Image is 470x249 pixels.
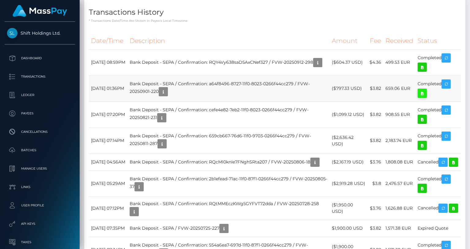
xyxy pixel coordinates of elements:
td: ($1,099.12 USD) [330,102,367,128]
td: 499.53 EUR [383,49,415,75]
p: Batches [7,146,73,155]
td: Bank Deposit - SEPA / FVW-20250725-227 [127,220,330,237]
td: Bank Deposit - SEPA / Confirmation: 659cb667-76d6-11f0-9703-0266f44cc279 / FVW-20250811-287 [127,128,330,154]
p: Ledger [7,90,73,100]
a: Batches [5,143,75,158]
p: Dashboard [7,54,73,63]
th: Fee [367,33,383,49]
td: $3.82 [367,75,383,102]
a: User Profile [5,198,75,213]
a: Links [5,179,75,195]
td: Completed [415,128,461,154]
td: [DATE] 07:14PM [89,128,127,154]
a: Dashboard [5,51,75,66]
a: Ledger [5,87,75,103]
td: Completed [415,49,461,75]
td: [DATE] 05:29AM [89,170,127,197]
p: Links [7,182,73,192]
th: Date/Time [89,33,127,49]
p: Manage Users [7,164,73,173]
td: Bank Deposit - SEPA / Confirmation: RQcMl0knIe7FNghSRta207 / FVW-20250806-18 [127,154,330,170]
td: ($1,950.00 USD) [330,197,367,220]
td: 2,476.57 EUR [383,170,415,197]
td: 2,183.74 EUR [383,128,415,154]
td: ($2,636.42 USD) [330,128,367,154]
td: Bank Deposit - SEPA / Confirmation: a64f8496-8727-11f0-8023-0266f44cc279 / FVW-20250901-220 [127,75,330,102]
td: ($2,919.28 USD) [330,170,367,197]
td: Expired Quote [415,220,461,237]
td: $3.76 [367,154,383,170]
h4: Transactions History [89,7,461,18]
p: * Transactions date/time are shown in payee's local timezone [89,18,461,23]
p: User Profile [7,201,73,210]
td: $4.36 [367,49,383,75]
td: 908.55 EUR [383,102,415,128]
td: [DATE] 07:35PM [89,220,127,237]
a: Payees [5,106,75,121]
td: 1,571.38 EUR [383,220,415,237]
p: Taxes [7,238,73,247]
td: Bank Deposit - SEPA / Confirmation: 2b1efead-71ac-11f0-87f1-0266f44cc279 / FVW-20250805-37 [127,170,330,197]
img: Shift Holdings Ltd. [7,28,17,38]
td: ($797.33 USD) [330,75,367,102]
td: $3.76 [367,197,383,220]
p: Cancellations [7,127,73,136]
td: ($2,167.19 USD) [330,154,367,170]
td: Cancelled [415,197,461,220]
p: Payees [7,109,73,118]
td: Bank Deposit - SEPA / Confirmation: RQtMMEczKWg5GYFVT72dda / FVW-20250728-258 [127,197,330,220]
td: $3.8 [367,170,383,197]
th: Received [383,33,415,49]
th: Amount [330,33,367,49]
td: 1,808.08 EUR [383,154,415,170]
td: [DATE] 07:12PM [89,197,127,220]
th: Status [415,33,461,49]
td: $3.82 [367,102,383,128]
td: Completed [415,170,461,197]
p: Transactions [7,72,73,81]
a: Manage Users [5,161,75,176]
a: Transactions [5,69,75,84]
td: [DATE] 04:56AM [89,154,127,170]
a: Cancellations [5,124,75,140]
span: Shift Holdings Ltd. [5,30,75,36]
td: Bank Deposit - SEPA / Confirmation: cefe4e82-7eb2-11f0-8023-0266f44cc279 / FVW-20250821-231 [127,102,330,128]
td: ($604.37 USD) [330,49,367,75]
td: 1,626.88 EUR [383,197,415,220]
td: [DATE] 07:20PM [89,102,127,128]
td: Bank Deposit - SEPA / Confirmation: RQY4Vy638saD5AxCNef327 / FVW-20250912-298 [127,49,330,75]
td: $3.82 [367,220,383,237]
th: Description [127,33,330,49]
td: [DATE] 01:36PM [89,75,127,102]
p: API Keys [7,219,73,228]
td: $1,900.00 USD [330,220,367,237]
td: Cancelled [415,154,461,170]
td: $3.82 [367,128,383,154]
a: API Keys [5,216,75,232]
td: Completed [415,75,461,102]
td: Completed [415,102,461,128]
td: 659.06 EUR [383,75,415,102]
td: [DATE] 08:59PM [89,49,127,75]
img: MassPay Logo [13,5,67,17]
